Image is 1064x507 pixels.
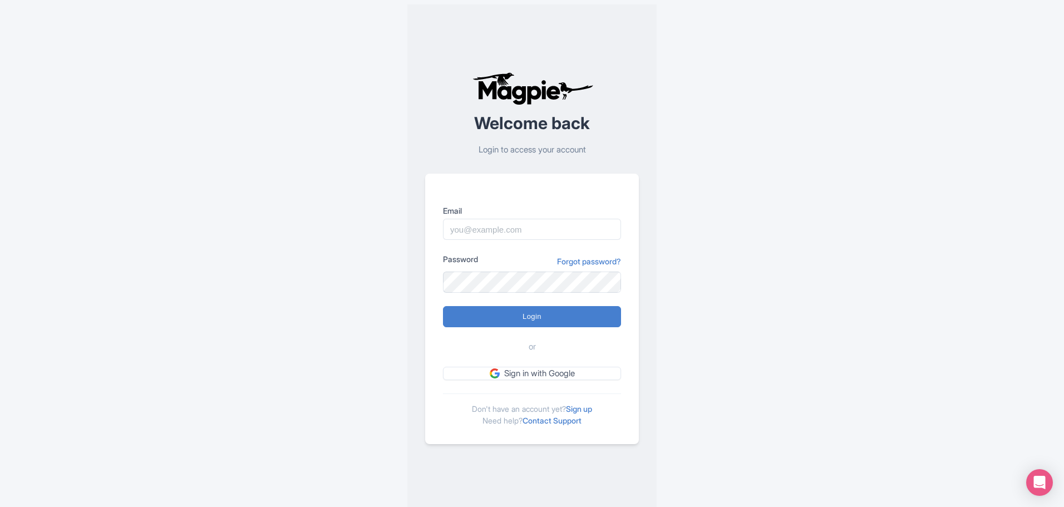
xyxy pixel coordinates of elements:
input: you@example.com [443,219,621,240]
a: Forgot password? [557,255,621,267]
h2: Welcome back [425,114,639,132]
a: Sign up [566,404,592,414]
a: Sign in with Google [443,367,621,381]
div: Don't have an account yet? Need help? [443,393,621,426]
img: google.svg [490,368,500,378]
label: Password [443,253,478,265]
img: logo-ab69f6fb50320c5b225c76a69d11143b.png [470,72,595,105]
span: or [529,341,536,353]
input: Login [443,306,621,327]
label: Email [443,205,621,216]
p: Login to access your account [425,144,639,156]
div: Open Intercom Messenger [1026,469,1053,496]
a: Contact Support [523,416,582,425]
